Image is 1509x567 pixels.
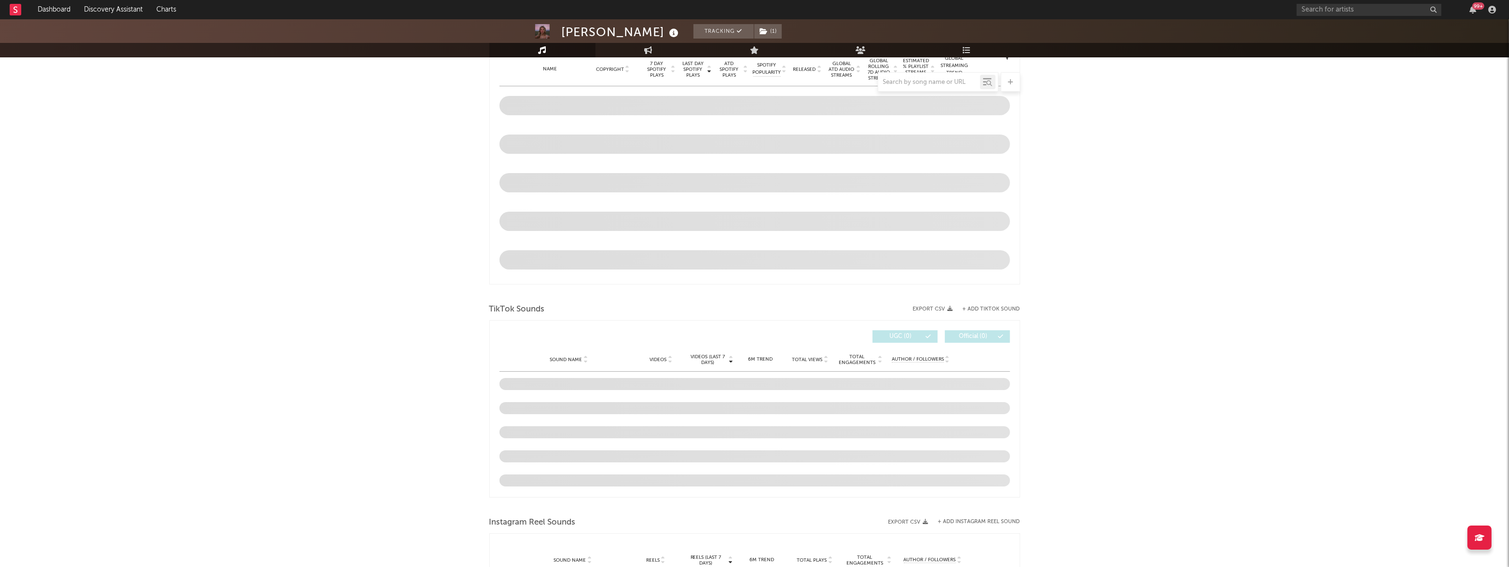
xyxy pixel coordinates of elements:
span: 7 Day Spotify Plays [644,61,670,78]
div: 99 + [1472,2,1484,10]
button: (1) [754,24,782,39]
span: Spotify Popularity [752,62,781,76]
button: UGC(0) [872,330,938,343]
span: Global Rolling 7D Audio Streams [866,58,892,81]
span: Total Engagements [837,354,876,365]
span: Global ATD Audio Streams [829,61,855,78]
span: Reels (last 7 days) [685,554,727,566]
div: 6M Trend [738,356,783,363]
div: Name [519,66,582,73]
button: + Add TikTok Sound [963,307,1020,312]
div: 6M Trend [738,556,786,564]
span: Estimated % Playlist Streams Last Day [903,58,929,81]
span: UGC ( 0 ) [879,334,923,339]
input: Search for artists [1297,4,1441,16]
div: Global Streaming Trend (Last 60D) [940,55,969,84]
span: Videos (last 7 days) [688,354,727,365]
span: Total Views [792,357,822,363]
span: Last Day Spotify Plays [680,61,706,78]
button: + Add TikTok Sound [953,307,1020,312]
span: Released [793,67,816,72]
input: Search by song name or URL [878,79,980,86]
span: Sound Name [554,557,586,563]
span: Total Engagements [844,554,886,566]
button: + Add Instagram Reel Sound [938,519,1020,525]
span: Author / Followers [904,557,956,563]
button: Official(0) [945,330,1010,343]
span: Sound Name [550,357,582,363]
span: ( 1 ) [754,24,782,39]
div: + Add Instagram Reel Sound [928,519,1020,525]
span: Instagram Reel Sounds [489,517,576,528]
span: Total Plays [797,557,827,563]
button: Export CSV [888,519,928,525]
button: Tracking [693,24,754,39]
span: Copyright [596,67,624,72]
span: TikTok Sounds [489,304,545,315]
span: Reels [646,557,660,563]
span: Author / Followers [892,356,944,363]
button: Export CSV [913,306,953,312]
span: Videos [650,357,667,363]
button: 99+ [1469,6,1476,13]
span: ATD Spotify Plays [717,61,742,78]
span: Official ( 0 ) [951,334,996,339]
div: [PERSON_NAME] [562,24,681,40]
